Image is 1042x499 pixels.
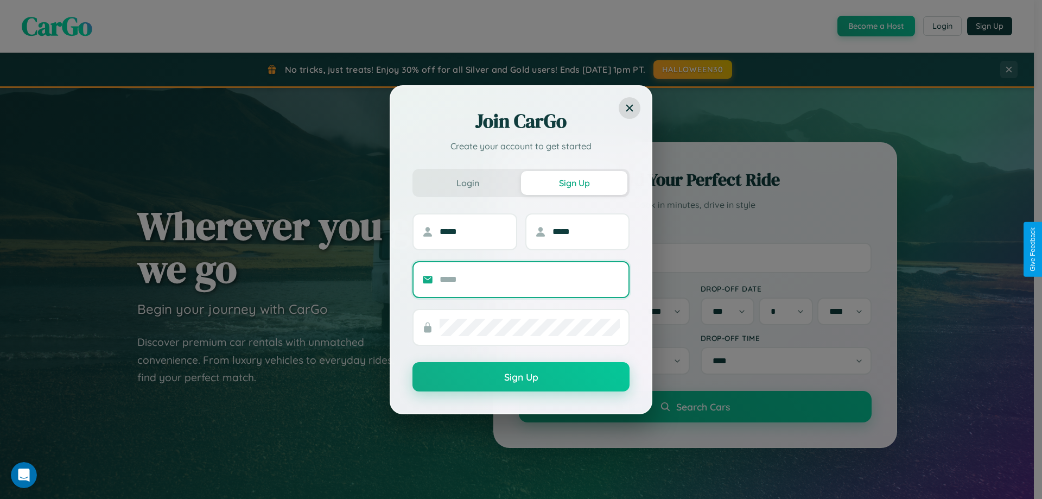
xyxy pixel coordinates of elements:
button: Sign Up [521,171,627,195]
div: Give Feedback [1029,228,1037,271]
p: Create your account to get started [412,140,630,153]
button: Sign Up [412,362,630,391]
button: Login [415,171,521,195]
h2: Join CarGo [412,108,630,134]
iframe: Intercom live chat [11,462,37,488]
